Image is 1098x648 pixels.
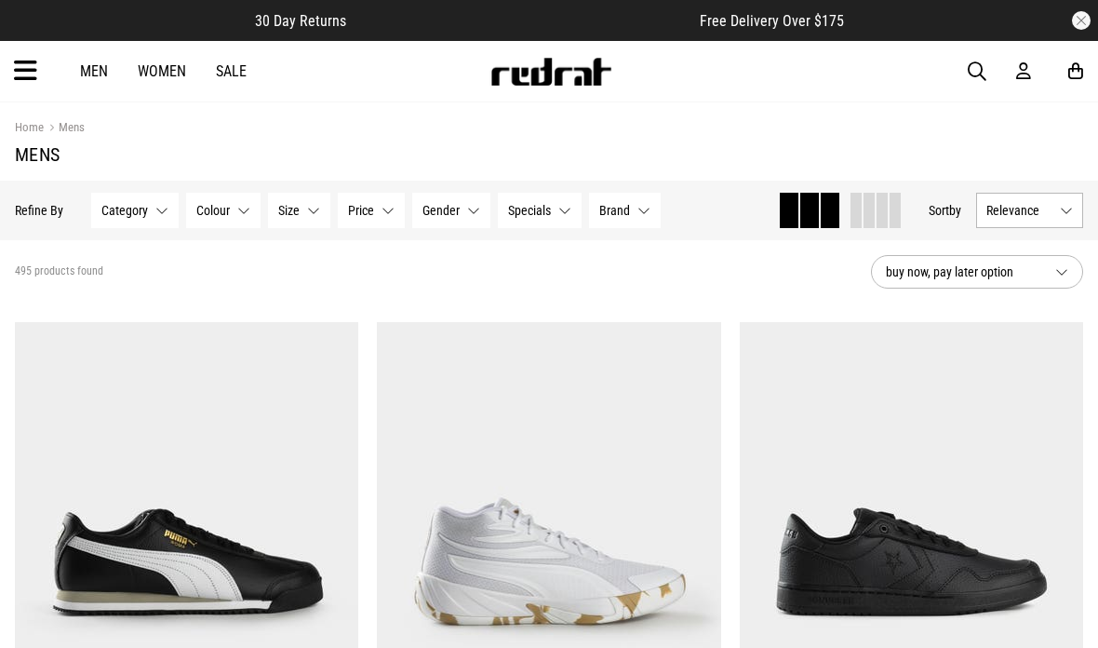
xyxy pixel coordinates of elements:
button: Gender [412,193,490,228]
span: by [949,203,961,218]
span: Colour [196,203,230,218]
h1: Mens [15,143,1083,166]
button: Specials [498,193,582,228]
a: Home [15,120,44,134]
span: Category [101,203,148,218]
span: buy now, pay later option [886,261,1040,283]
span: Price [348,203,374,218]
button: Brand [589,193,661,228]
span: Gender [422,203,460,218]
button: Price [338,193,405,228]
a: Mens [44,120,85,138]
button: Relevance [976,193,1083,228]
span: Specials [508,203,551,218]
a: Sale [216,62,247,80]
span: Relevance [986,203,1052,218]
button: Sortby [929,199,961,222]
span: Free Delivery Over $175 [700,12,844,30]
a: Women [138,62,186,80]
button: Colour [186,193,261,228]
p: Refine By [15,203,63,218]
button: Size [268,193,330,228]
span: Size [278,203,300,218]
button: buy now, pay later option [871,255,1083,289]
a: Men [80,62,108,80]
iframe: Customer reviews powered by Trustpilot [383,11,663,30]
span: Brand [599,203,630,218]
button: Category [91,193,179,228]
img: Redrat logo [489,58,612,86]
span: 30 Day Returns [255,12,346,30]
span: 495 products found [15,264,103,279]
